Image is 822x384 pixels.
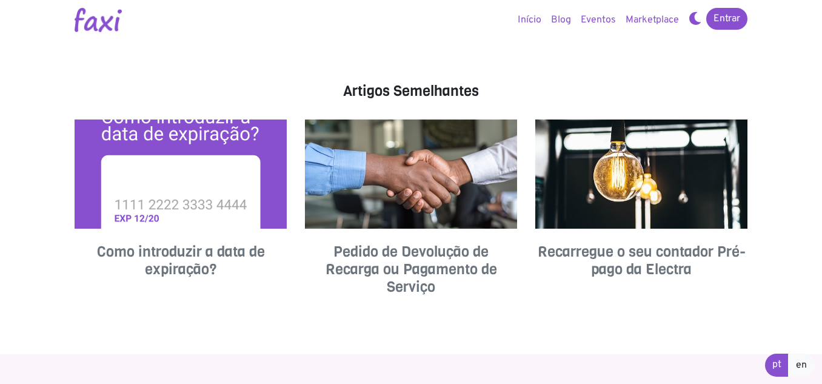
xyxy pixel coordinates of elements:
a: Pedido de Devolução de Recarga ou Pagamento de Serviço [305,120,517,295]
a: Início [513,8,546,32]
a: Marketplace [621,8,684,32]
a: Como introduzir a data de expiração? [75,120,287,278]
img: Logotipo Faxi Online [75,8,122,32]
h4: Pedido de Devolução de Recarga ou Pagamento de Serviço [305,243,517,295]
a: Entrar [706,8,747,30]
a: pt [765,354,789,377]
a: Recarregue o seu contador Pré-pago da Electra [535,120,747,278]
a: Eventos [576,8,621,32]
h4: Artigos Semelhantes [75,83,747,100]
h4: Como introduzir a data de expiração? [75,243,287,278]
h4: Recarregue o seu contador Pré-pago da Electra [535,243,747,278]
a: en [788,354,815,377]
a: Blog [546,8,576,32]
